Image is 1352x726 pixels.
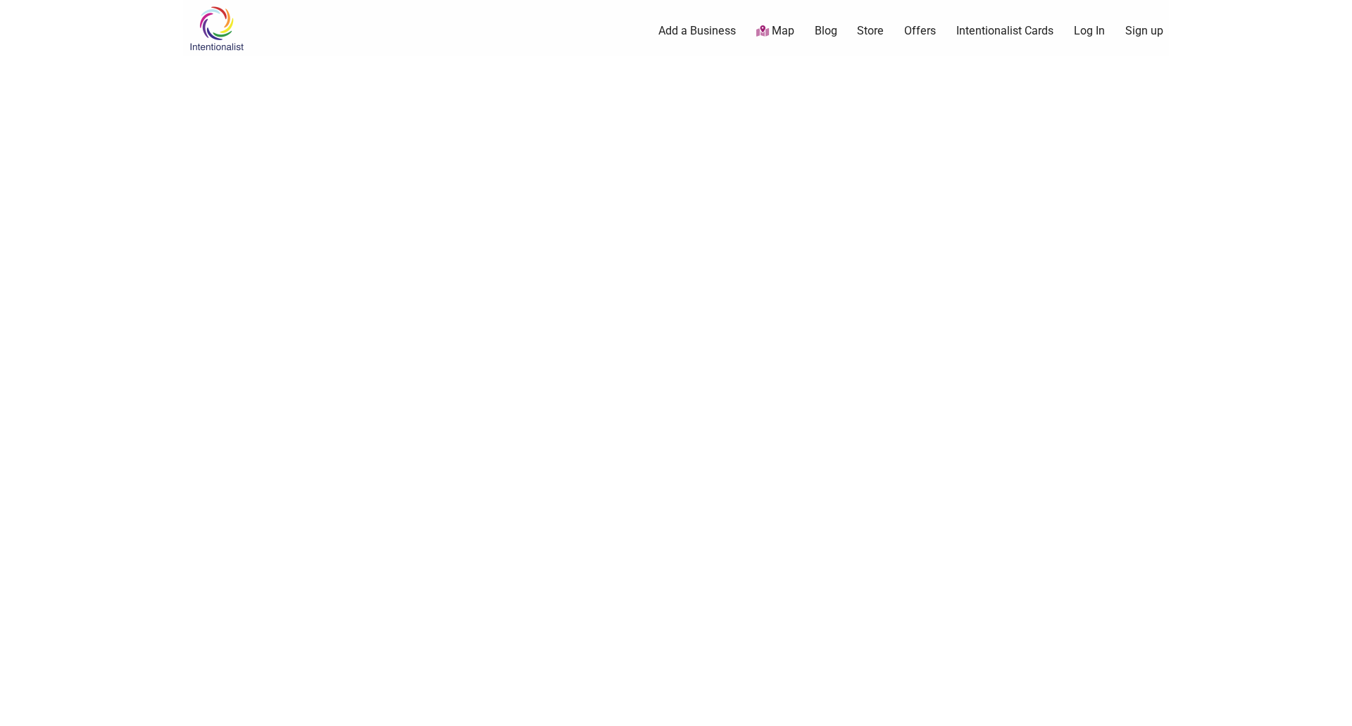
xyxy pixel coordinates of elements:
[658,23,736,39] a: Add a Business
[1074,23,1105,39] a: Log In
[1125,23,1163,39] a: Sign up
[904,23,936,39] a: Offers
[956,23,1053,39] a: Intentionalist Cards
[857,23,884,39] a: Store
[815,23,837,39] a: Blog
[756,23,794,39] a: Map
[183,6,250,51] img: Intentionalist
